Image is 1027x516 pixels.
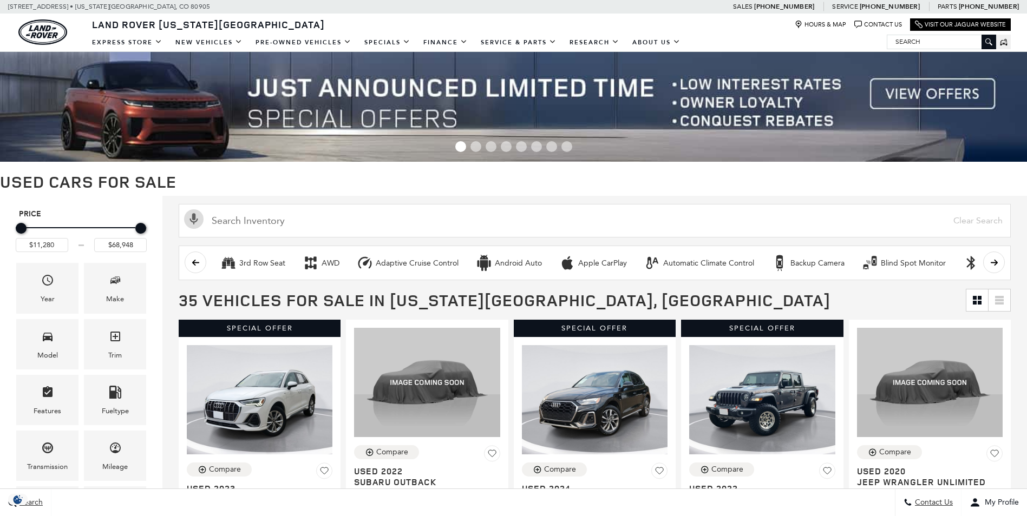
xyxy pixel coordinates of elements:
[578,259,627,268] div: Apple CarPlay
[187,483,332,505] a: Used 2023Audi Q3 Premium
[84,375,146,425] div: FueltypeFueltype
[358,33,417,52] a: Specials
[476,255,492,271] div: Android Auto
[651,462,668,483] button: Save Vehicle
[980,498,1019,507] span: My Profile
[351,252,465,274] button: Adaptive Cruise ControlAdaptive Cruise Control
[86,33,169,52] a: EXPRESS STORE
[961,489,1027,516] button: Open user profile menu
[754,2,814,11] a: [PHONE_NUMBER]
[857,466,1003,498] a: Used 2020Jeep Wrangler Unlimited Rubicon
[733,3,753,10] span: Sales
[559,255,575,271] div: Apple CarPlay
[220,255,237,271] div: 3rd Row Seat
[27,461,68,473] div: Transmission
[109,439,122,461] span: Mileage
[249,33,358,52] a: Pre-Owned Vehicles
[102,461,128,473] div: Mileage
[854,21,902,29] a: Contact Us
[516,141,527,152] span: Go to slide 5
[16,219,147,252] div: Price
[109,327,122,349] span: Trim
[561,141,572,152] span: Go to slide 8
[856,252,952,274] button: Blind Spot MonitorBlind Spot Monitor
[84,319,146,369] div: TrimTrim
[474,33,563,52] a: Service & Parts
[94,238,147,252] input: Maximum
[501,141,512,152] span: Go to slide 4
[915,21,1006,29] a: Visit Our Jaguar Website
[544,465,576,474] div: Compare
[106,293,124,305] div: Make
[470,141,481,152] span: Go to slide 2
[455,141,466,152] span: Go to slide 1
[862,255,878,271] div: Blind Spot Monitor
[41,383,54,405] span: Features
[983,252,1005,273] button: scroll right
[316,462,332,483] button: Save Vehicle
[663,259,754,268] div: Automatic Climate Control
[19,209,143,219] h5: Price
[638,252,760,274] button: Automatic Climate ControlAutomatic Climate Control
[832,3,858,10] span: Service
[376,447,408,457] div: Compare
[8,3,210,10] a: [STREET_ADDRESS] • [US_STATE][GEOGRAPHIC_DATA], CO 80905
[16,375,79,425] div: FeaturesFeatures
[795,21,846,29] a: Hours & Map
[109,271,122,293] span: Make
[963,255,979,271] div: Bluetooth
[857,445,922,459] button: Compare Vehicle
[522,345,668,454] img: 2024 Audi Q5 45 S line Premium
[986,445,1003,466] button: Save Vehicle
[102,405,129,417] div: Fueltype
[41,293,55,305] div: Year
[179,204,1011,237] input: Search Inventory
[879,447,911,457] div: Compare
[689,483,835,505] a: Used 2022Jeep Gladiator Mojave
[522,483,659,494] span: Used 2024
[771,255,788,271] div: Backup Camera
[41,327,54,349] span: Model
[857,466,995,477] span: Used 2020
[303,255,319,271] div: AWD
[881,259,946,268] div: Blind Spot Monitor
[514,320,676,337] div: Special Offer
[486,141,496,152] span: Go to slide 3
[184,209,204,229] svg: Click to toggle on voice search
[209,465,241,474] div: Compare
[185,252,206,273] button: scroll left
[34,405,61,417] div: Features
[357,255,373,271] div: Adaptive Cruise Control
[37,349,58,361] div: Model
[16,223,27,234] div: Minimum Price
[18,19,67,45] a: land-rover
[819,462,835,483] button: Save Vehicle
[522,462,587,477] button: Compare Vehicle
[169,33,249,52] a: New Vehicles
[957,252,1022,274] button: Bluetooth
[86,33,687,52] nav: Main Navigation
[16,263,79,313] div: YearYear
[531,141,542,152] span: Go to slide 6
[689,462,754,477] button: Compare Vehicle
[297,252,345,274] button: AWDAWD
[179,289,830,311] span: 35 Vehicles for Sale in [US_STATE][GEOGRAPHIC_DATA], [GEOGRAPHIC_DATA]
[790,259,845,268] div: Backup Camera
[41,439,54,461] span: Transmission
[553,252,633,274] button: Apple CarPlayApple CarPlay
[354,445,419,459] button: Compare Vehicle
[563,33,626,52] a: Research
[16,319,79,369] div: ModelModel
[354,466,492,477] span: Used 2022
[626,33,687,52] a: About Us
[84,431,146,481] div: MileageMileage
[179,320,341,337] div: Special Offer
[644,255,660,271] div: Automatic Climate Control
[857,328,1003,437] img: 2020 Jeep Wrangler Unlimited Rubicon
[214,252,291,274] button: 3rd Row Seat3rd Row Seat
[959,2,1019,11] a: [PHONE_NUMBER]
[689,483,827,494] span: Used 2022
[109,383,122,405] span: Fueltype
[912,498,953,507] span: Contact Us
[689,345,835,454] img: 2022 Jeep Gladiator Mojave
